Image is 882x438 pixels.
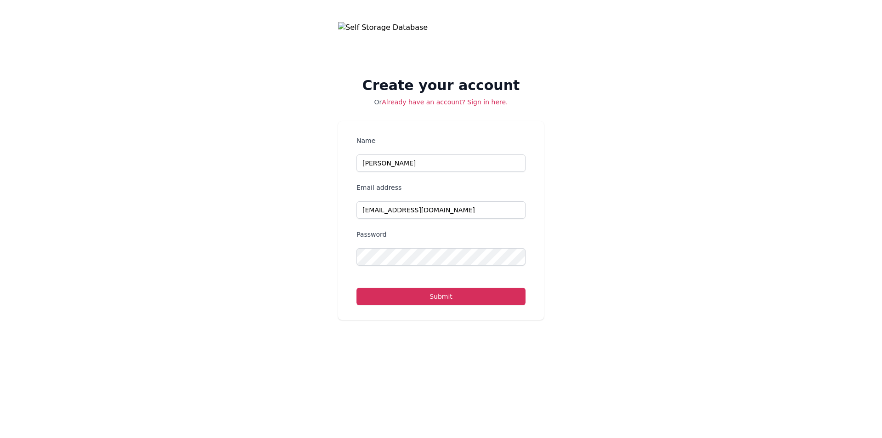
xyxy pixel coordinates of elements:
p: Or [338,97,544,107]
h2: Create your account [338,77,544,94]
label: Name [356,136,526,145]
a: Already have an account? Sign in here. [382,98,508,106]
label: Password [356,230,526,239]
img: Self Storage Database [338,22,544,66]
label: Email address [356,183,526,192]
button: Submit [356,288,526,305]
